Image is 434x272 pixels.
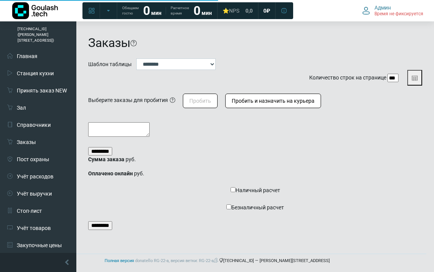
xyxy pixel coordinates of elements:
i: Нужные заказы должны быть в статусе "готов" (если вы хотите пробить один заказ, то можно воспольз... [170,97,175,103]
a: 0 ₽ [259,4,275,18]
span: NPS [229,8,239,14]
span: 0 [263,7,266,14]
button: Пробить [183,94,218,108]
strong: 0 [194,3,200,18]
span: ₽ [266,7,270,14]
img: Логотип компании Goulash.tech [12,2,58,19]
span: Расчетное время [171,5,189,16]
label: Количество строк на странице [309,74,386,82]
strong: Оплачено онлайн [88,170,133,176]
span: мин [151,10,161,16]
span: мин [202,10,212,16]
span: donatello RG-22-a, версия ветки: RG-22-a [135,258,219,263]
strong: 0 [143,3,150,18]
input: Наличный расчет [231,187,236,192]
h1: Заказы [88,36,131,50]
a: Полная версия [105,258,134,263]
p: руб. [88,170,422,178]
footer: [TECHNICAL_ID] — [PERSON_NAME][STREET_ADDRESS] [8,254,426,268]
span: Обещаем гостю [122,5,139,16]
span: Админ [374,4,391,11]
a: Обещаем гостю 0 мин Расчетное время 0 мин [118,4,216,18]
label: Наличный расчет [88,184,422,197]
p: руб. [88,155,422,164]
button: Пробить и назначить на курьера [225,94,321,108]
i: На этой странице можно найти заказ, используя различные фильтры. Все пункты заполнять необязатель... [131,40,137,46]
input: Безналичный расчет [226,204,231,209]
button: Админ Время не фиксируется [358,3,428,19]
strong: Сумма заказа [88,156,124,162]
a: ⭐NPS 0,0 [218,4,257,18]
div: ⭐ [223,7,239,14]
span: 0,0 [245,7,253,14]
label: Безналичный расчет [88,201,422,214]
span: Время не фиксируется [374,11,423,17]
label: Шаблон таблицы [88,60,132,68]
div: Выберите заказы для пробития [88,96,168,104]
